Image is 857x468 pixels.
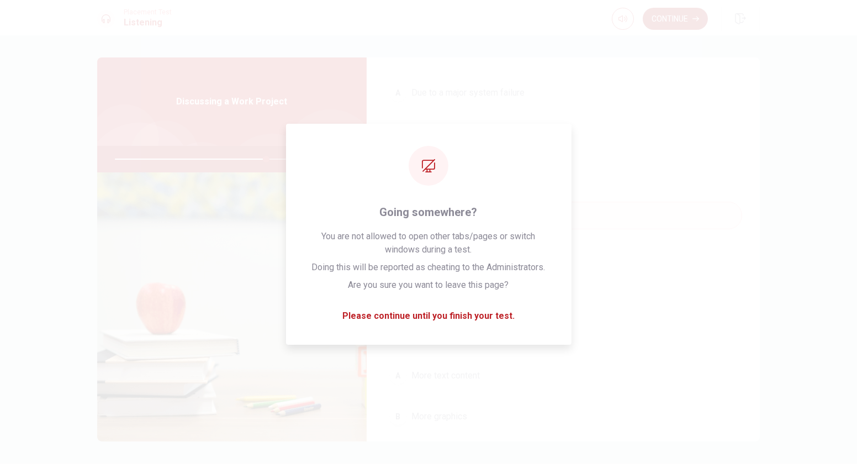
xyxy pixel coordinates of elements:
[389,84,407,102] div: A
[389,367,407,385] div: A
[411,127,563,140] span: Due to the client’s many small requests
[411,209,550,222] span: Because of issues with the timeline
[384,403,742,430] button: BMore graphics
[323,146,362,172] span: 01m 12s
[384,362,742,390] button: AMore text content
[384,120,742,148] button: BDue to the client’s many small requests
[643,8,708,30] button: Continue
[411,410,467,423] span: More graphics
[389,166,407,183] div: C
[411,168,532,181] span: Because of a lack of resources
[384,296,742,313] h4: Question 7
[389,125,407,143] div: B
[97,172,367,441] img: Discussing a Work Project
[124,8,172,16] span: Placement Test
[384,161,742,188] button: CBecause of a lack of resources
[411,86,525,99] span: Due to a major system failure
[124,16,172,29] h1: Listening
[177,95,288,108] span: Discussing a Work Project
[384,202,742,229] button: DBecause of issues with the timeline
[389,408,407,425] div: B
[389,207,407,224] div: D
[384,327,742,340] span: What did the client request?
[411,369,480,382] span: More text content
[384,79,742,107] button: ADue to a major system failure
